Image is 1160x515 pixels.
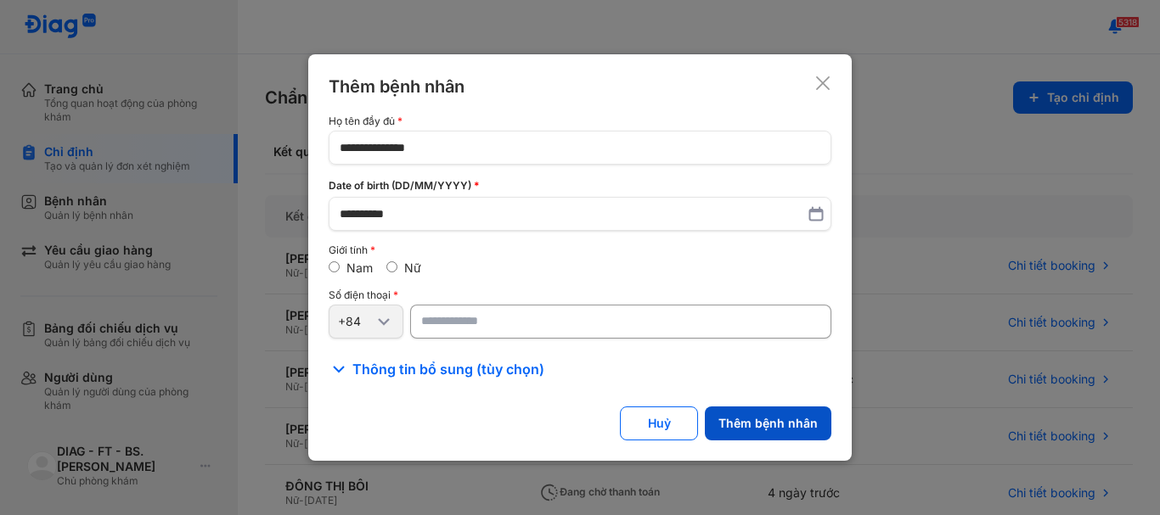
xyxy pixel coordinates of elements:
button: Huỷ [620,406,698,440]
div: Giới tính [329,244,831,256]
div: +84 [338,314,374,329]
div: Số điện thoại [329,289,831,301]
button: Thêm bệnh nhân [705,406,831,440]
div: Date of birth (DD/MM/YYYY) [329,178,831,193]
span: Thông tin bổ sung (tùy chọn) [352,359,544,379]
div: Họ tên đầy đủ [329,115,831,127]
div: Thêm bệnh nhân [329,75,465,98]
label: Nam [346,260,373,275]
label: Nữ [404,260,421,275]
